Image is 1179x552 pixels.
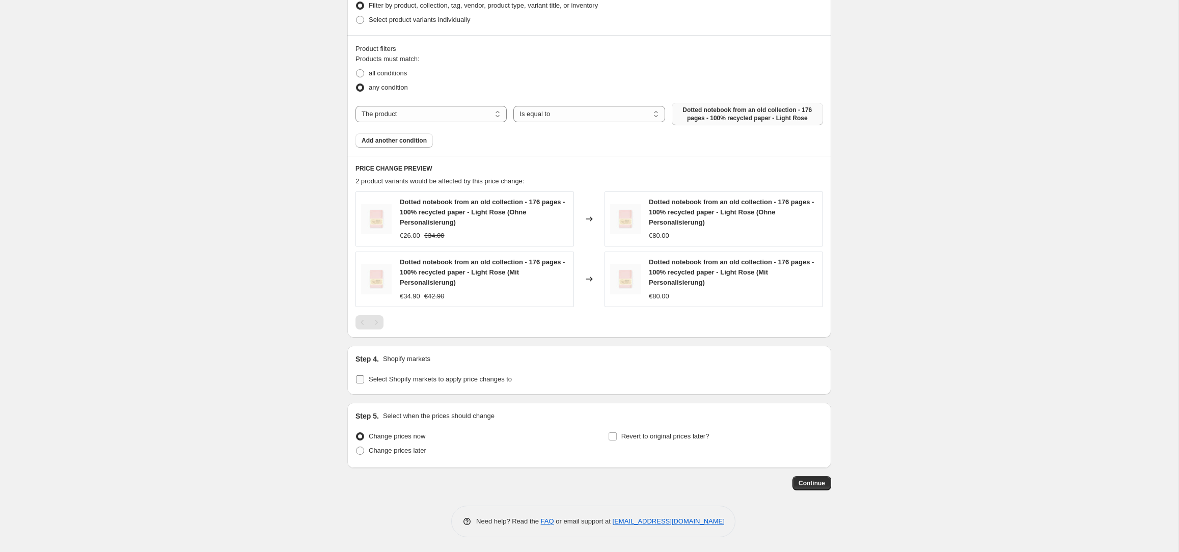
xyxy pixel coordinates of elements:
span: Dotted notebook from an old collection - 176 pages - 100% recycled paper - Light Rose (Mit Person... [649,258,814,286]
div: €34.90 [400,291,420,301]
span: Change prices later [369,447,426,454]
p: Select when the prices should change [383,411,495,421]
span: Dotted notebook from an old collection - 176 pages - 100% recycled paper - Light Rose (Ohne Perso... [400,198,565,226]
nav: Pagination [355,315,383,329]
button: Add another condition [355,133,433,148]
h2: Step 5. [355,411,379,421]
strike: €42.90 [424,291,445,301]
div: €80.00 [649,291,669,301]
img: Bullet_Journal_yourbujo_rose_f837a328-47bb-4891-adc3-bc93354d89a9_80x.jpg [361,204,392,234]
span: Select Shopify markets to apply price changes to [369,375,512,383]
div: Product filters [355,44,823,54]
span: or email support at [554,517,613,525]
span: Dotted notebook from an old collection - 176 pages - 100% recycled paper - Light Rose [678,106,817,122]
a: FAQ [541,517,554,525]
span: Dotted notebook from an old collection - 176 pages - 100% recycled paper - Light Rose (Ohne Perso... [649,198,814,226]
span: Need help? Read the [476,517,541,525]
h2: Step 4. [355,354,379,364]
p: Shopify markets [383,354,430,364]
div: €26.00 [400,231,420,241]
span: Change prices now [369,432,425,440]
button: Continue [792,476,831,490]
span: Products must match: [355,55,420,63]
img: Bullet_Journal_yourbujo_rose_f837a328-47bb-4891-adc3-bc93354d89a9_80x.jpg [361,264,392,294]
span: Filter by product, collection, tag, vendor, product type, variant title, or inventory [369,2,598,9]
span: all conditions [369,69,407,77]
a: [EMAIL_ADDRESS][DOMAIN_NAME] [613,517,725,525]
span: Continue [799,479,825,487]
span: Revert to original prices later? [621,432,709,440]
strike: €34.00 [424,231,445,241]
img: Bullet_Journal_yourbujo_rose_f837a328-47bb-4891-adc3-bc93354d89a9_80x.jpg [610,204,641,234]
h6: PRICE CHANGE PREVIEW [355,164,823,173]
span: Select product variants individually [369,16,470,23]
span: 2 product variants would be affected by this price change: [355,177,524,185]
img: Bullet_Journal_yourbujo_rose_f837a328-47bb-4891-adc3-bc93354d89a9_80x.jpg [610,264,641,294]
span: Add another condition [362,136,427,145]
div: €80.00 [649,231,669,241]
span: Dotted notebook from an old collection - 176 pages - 100% recycled paper - Light Rose (Mit Person... [400,258,565,286]
button: Dotted notebook from an old collection - 176 pages - 100% recycled paper - Light Rose [672,103,823,125]
span: any condition [369,84,408,91]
